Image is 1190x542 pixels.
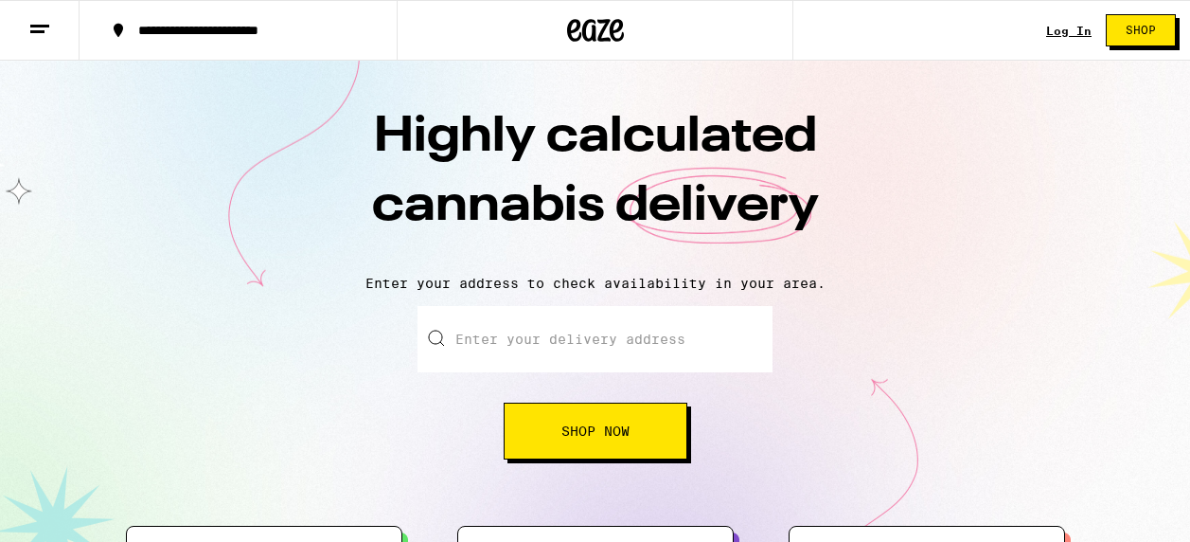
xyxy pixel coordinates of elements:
a: Shop [1092,14,1190,46]
a: Log In [1046,25,1092,37]
p: Enter your address to check availability in your area. [19,276,1171,291]
button: Shop [1106,14,1176,46]
span: Shop [1126,25,1156,36]
button: Shop Now [504,403,687,460]
span: Shop Now [561,425,630,438]
input: Enter your delivery address [417,306,773,372]
h1: Highly calculated cannabis delivery [264,103,927,261]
